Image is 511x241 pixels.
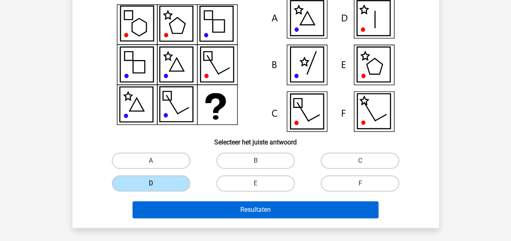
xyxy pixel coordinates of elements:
label: E [216,175,295,192]
label: C [321,153,399,169]
label: A [112,153,190,169]
h6: Selecteer het juiste antwoord [85,132,426,146]
label: F [321,175,399,192]
label: D [112,175,190,192]
button: Resultaten [133,201,378,218]
label: B [216,153,295,169]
